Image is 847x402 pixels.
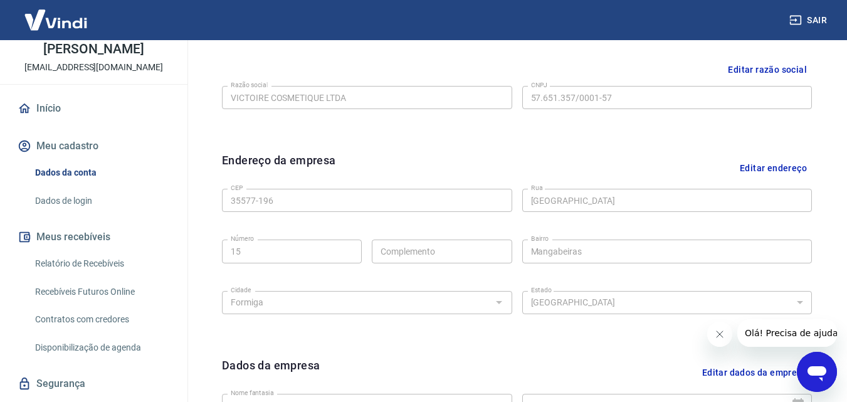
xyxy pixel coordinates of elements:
[697,357,812,389] button: Editar dados da empresa
[30,307,172,332] a: Contratos com credores
[15,1,97,39] img: Vindi
[30,160,172,186] a: Dados da conta
[43,43,144,56] p: [PERSON_NAME]
[531,234,549,243] label: Bairro
[15,370,172,398] a: Segurança
[735,152,812,184] button: Editar endereço
[8,9,105,19] span: Olá! Precisa de ajuda?
[231,183,243,193] label: CEP
[226,295,488,310] input: Digite aqui algumas palavras para buscar a cidade
[531,80,547,90] label: CNPJ
[231,388,274,398] label: Nome fantasia
[24,61,163,74] p: [EMAIL_ADDRESS][DOMAIN_NAME]
[531,285,552,295] label: Estado
[30,188,172,214] a: Dados de login
[222,357,320,389] h6: Dados da empresa
[30,335,172,361] a: Disponibilização de agenda
[30,279,172,305] a: Recebíveis Futuros Online
[231,80,268,90] label: Razão social
[15,132,172,160] button: Meu cadastro
[723,58,812,82] button: Editar razão social
[231,285,251,295] label: Cidade
[231,234,254,243] label: Número
[787,9,832,32] button: Sair
[15,223,172,251] button: Meus recebíveis
[707,322,732,347] iframe: Fechar mensagem
[30,251,172,277] a: Relatório de Recebíveis
[222,152,336,184] h6: Endereço da empresa
[737,319,837,347] iframe: Mensagem da empresa
[797,352,837,392] iframe: Botão para abrir a janela de mensagens
[15,95,172,122] a: Início
[531,183,543,193] label: Rua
